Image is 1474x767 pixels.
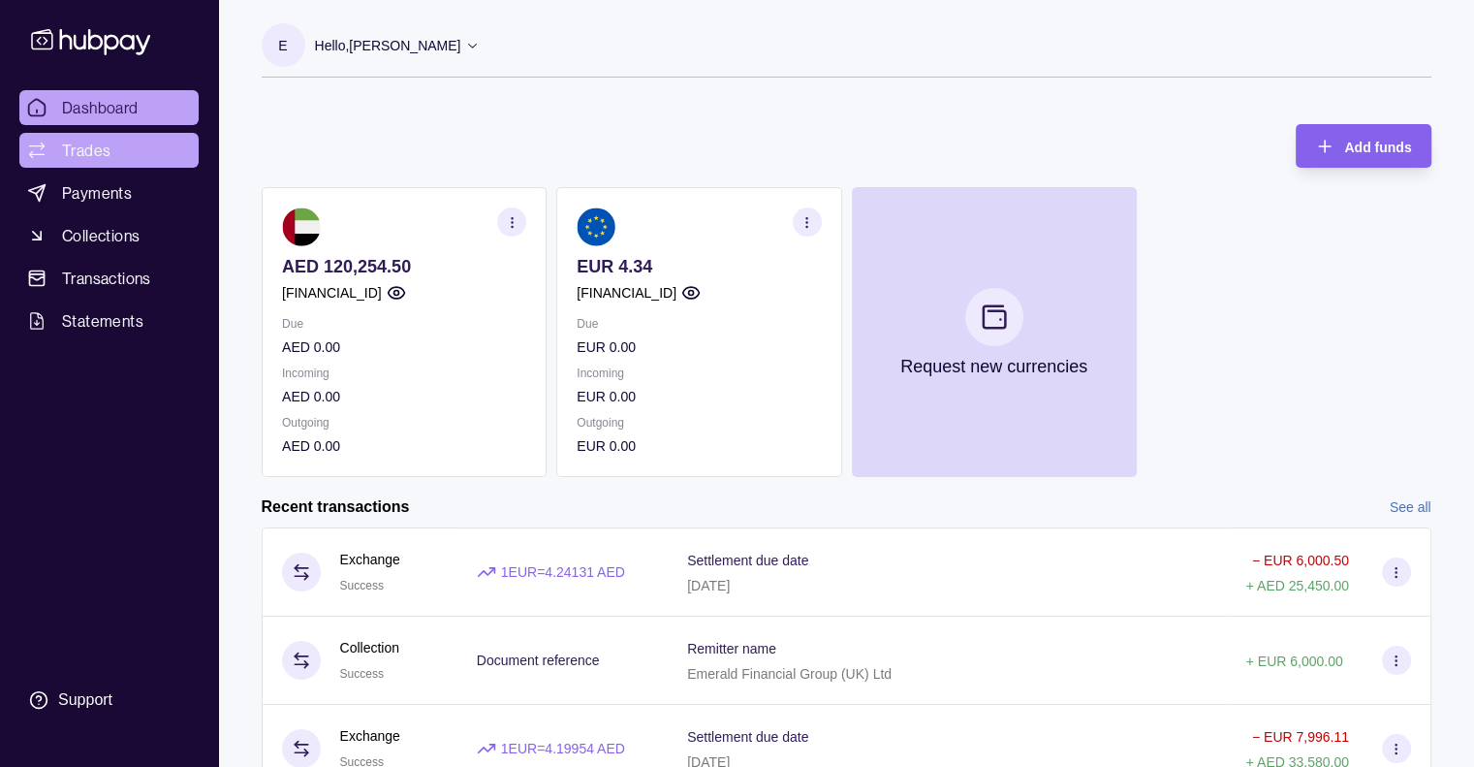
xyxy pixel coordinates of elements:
a: Support [19,680,199,720]
p: AED 120,254.50 [282,256,526,277]
a: See all [1390,496,1431,518]
p: Incoming [577,363,821,384]
button: Request new currencies [851,187,1136,477]
p: 1 EUR = 4.24131 AED [501,561,625,583]
span: Transactions [62,267,151,290]
p: Hello, [PERSON_NAME] [315,35,461,56]
p: + EUR 6,000.00 [1246,654,1343,669]
a: Trades [19,133,199,168]
span: Success [340,667,384,681]
a: Statements [19,304,199,338]
p: − EUR 7,996.11 [1252,729,1349,745]
p: Exchange [340,725,400,747]
p: EUR 0.00 [577,435,821,457]
a: Payments [19,176,199,210]
p: Outgoing [577,412,821,433]
span: Add funds [1344,140,1411,155]
p: AED 0.00 [282,435,526,457]
button: Add funds [1296,124,1430,168]
h2: Recent transactions [262,496,410,518]
p: Exchange [340,549,400,570]
span: Collections [62,224,140,247]
span: Trades [62,139,110,162]
p: Collection [340,637,399,658]
p: EUR 0.00 [577,386,821,407]
img: ae [282,208,321,246]
p: Outgoing [282,412,526,433]
p: 1 EUR = 4.19954 AED [501,738,625,759]
div: Support [58,689,112,711]
p: Due [282,313,526,335]
span: Statements [62,309,143,333]
p: Remitter name [687,641,776,656]
p: [FINANCIAL_ID] [577,282,676,304]
p: E [278,35,287,56]
p: Settlement due date [687,553,808,568]
a: Collections [19,218,199,253]
p: Settlement due date [687,729,808,745]
p: [DATE] [687,578,730,593]
p: EUR 4.34 [577,256,821,277]
p: AED 0.00 [282,336,526,358]
a: Transactions [19,261,199,296]
p: [FINANCIAL_ID] [282,282,382,304]
span: Payments [62,181,132,205]
p: Document reference [477,653,600,668]
p: − EUR 6,000.50 [1252,553,1349,568]
span: Dashboard [62,96,139,119]
p: EUR 0.00 [577,336,821,358]
p: + AED 25,450.00 [1246,578,1349,593]
p: Due [577,313,821,335]
a: Dashboard [19,90,199,125]
p: Request new currencies [900,356,1087,377]
p: AED 0.00 [282,386,526,407]
span: Success [340,579,384,592]
p: Incoming [282,363,526,384]
p: Emerald Financial Group (UK) Ltd [687,666,892,682]
img: eu [577,208,615,246]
